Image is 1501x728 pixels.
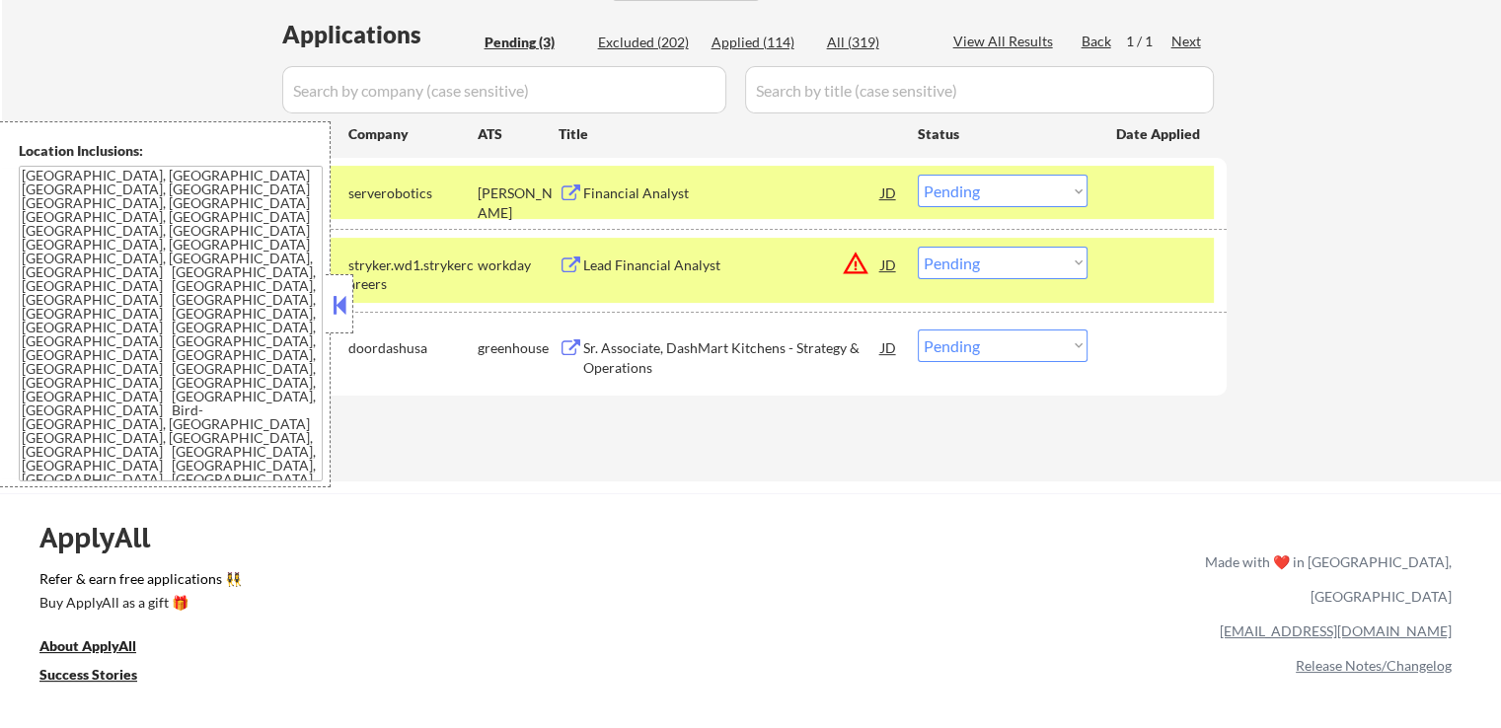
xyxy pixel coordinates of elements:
[348,255,478,294] div: stryker.wd1.strykercareers
[39,521,173,554] div: ApplyAll
[348,183,478,203] div: serverobotics
[953,32,1059,51] div: View All Results
[1296,657,1452,674] a: Release Notes/Changelog
[39,572,792,593] a: Refer & earn free applications 👯‍♀️
[478,255,559,275] div: workday
[39,637,136,654] u: About ApplyAll
[1220,622,1452,639] a: [EMAIL_ADDRESS][DOMAIN_NAME]
[39,665,164,690] a: Success Stories
[879,175,899,210] div: JD
[598,33,697,52] div: Excluded (202)
[1171,32,1203,51] div: Next
[39,593,237,618] a: Buy ApplyAll as a gift 🎁
[1197,545,1452,614] div: Made with ❤️ in [GEOGRAPHIC_DATA], [GEOGRAPHIC_DATA]
[827,33,926,52] div: All (319)
[559,124,899,144] div: Title
[348,124,478,144] div: Company
[583,183,881,203] div: Financial Analyst
[842,250,869,277] button: warning_amber
[478,338,559,358] div: greenhouse
[282,23,478,46] div: Applications
[879,247,899,282] div: JD
[1082,32,1113,51] div: Back
[478,183,559,222] div: [PERSON_NAME]
[1116,124,1203,144] div: Date Applied
[745,66,1214,113] input: Search by title (case sensitive)
[583,255,881,275] div: Lead Financial Analyst
[39,596,237,610] div: Buy ApplyAll as a gift 🎁
[485,33,583,52] div: Pending (3)
[879,329,899,365] div: JD
[712,33,810,52] div: Applied (114)
[39,666,137,683] u: Success Stories
[478,124,559,144] div: ATS
[19,141,323,161] div: Location Inclusions:
[39,636,164,661] a: About ApplyAll
[348,338,478,358] div: doordashusa
[918,115,1088,151] div: Status
[1126,32,1171,51] div: 1 / 1
[583,338,881,377] div: Sr. Associate, DashMart Kitchens - Strategy & Operations
[282,66,726,113] input: Search by company (case sensitive)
